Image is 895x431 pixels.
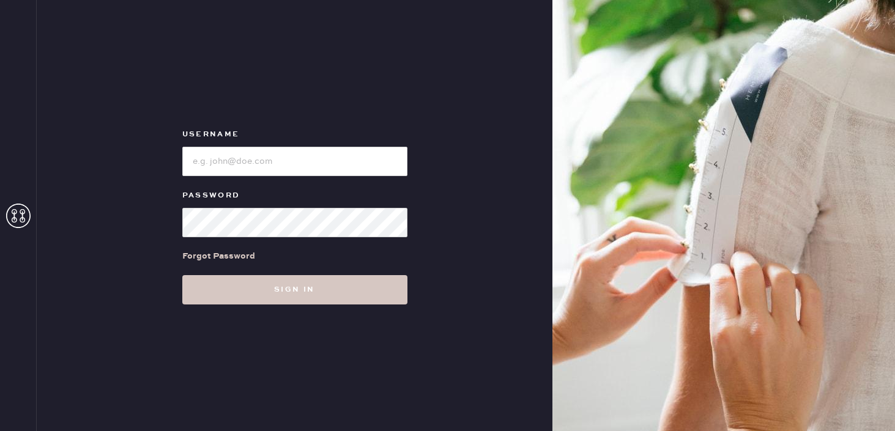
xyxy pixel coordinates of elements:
div: Forgot Password [182,249,255,263]
input: e.g. john@doe.com [182,147,407,176]
a: Forgot Password [182,237,255,275]
button: Sign in [182,275,407,304]
label: Username [182,127,407,142]
label: Password [182,188,407,203]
